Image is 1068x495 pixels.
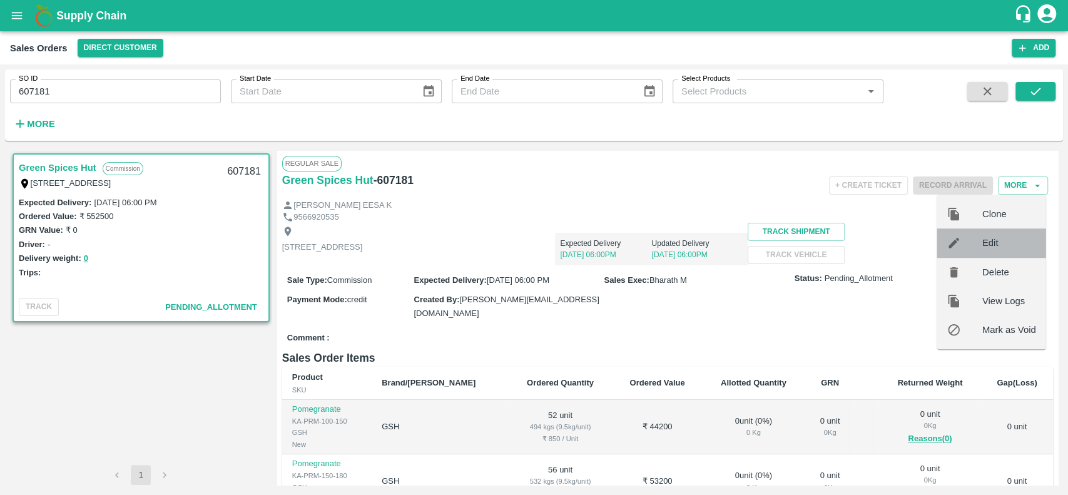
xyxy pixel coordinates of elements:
[48,240,50,249] label: -
[713,482,795,493] div: 0 Kg
[66,225,78,235] label: ₹ 0
[292,482,362,493] div: GSH
[651,249,743,260] p: [DATE] 06:00PM
[982,323,1036,337] span: Mark as Void
[982,236,1036,250] span: Edit
[713,470,795,493] div: 0 unit ( 0 %)
[982,265,1036,279] span: Delete
[293,212,338,223] p: 9566920535
[372,400,508,454] td: GSH
[27,119,55,129] strong: More
[1035,3,1058,29] div: account of current user
[982,294,1036,308] span: View Logs
[982,207,1036,221] span: Clone
[31,3,56,28] img: logo
[560,249,651,260] p: [DATE] 06:00PM
[815,427,845,438] div: 0 Kg
[10,79,221,103] input: Enter SO ID
[721,378,786,387] b: Allotted Quantity
[287,275,327,285] label: Sale Type :
[518,433,602,444] div: ₹ 850 / Unit
[937,258,1046,287] div: Delete
[937,315,1046,344] div: Mark as Void
[713,427,795,438] div: 0 Kg
[94,198,156,207] label: [DATE] 06:00 PM
[292,470,362,481] div: KA-PRM-150-180
[282,156,342,171] span: Regular Sale
[282,242,363,253] p: [STREET_ADDRESS]
[56,7,1014,24] a: Supply Chain
[417,79,440,103] button: Choose date
[998,176,1048,195] button: More
[487,275,549,285] span: [DATE] 06:00 PM
[651,238,743,249] p: Updated Delivery
[604,275,649,285] label: Sales Exec :
[19,212,76,221] label: Ordered Value:
[889,474,971,486] div: 0 Kg
[292,384,362,395] div: SKU
[460,74,489,84] label: End Date
[414,295,459,304] label: Created By :
[19,198,91,207] label: Expected Delivery :
[815,470,845,493] div: 0 unit
[282,171,374,189] a: Green Spices Hut
[815,416,845,439] div: 0 unit
[527,378,594,387] b: Ordered Quantity
[508,400,612,454] td: 52 unit
[10,113,58,135] button: More
[282,349,1053,367] h6: Sales Order Items
[795,273,822,285] label: Status:
[3,1,31,30] button: open drawer
[560,238,651,249] p: Expected Delivery
[292,372,323,382] b: Product
[713,416,795,439] div: 0 unit ( 0 %)
[231,79,412,103] input: Start Date
[240,74,271,84] label: Start Date
[84,252,88,266] button: 0
[937,200,1046,228] div: Clone
[165,302,257,312] span: Pending_Allotment
[327,275,372,285] span: Commission
[825,273,893,285] span: Pending_Allotment
[19,240,45,249] label: Driver:
[292,416,362,427] div: KA-PRM-100-150
[19,253,81,263] label: Delivery weight:
[638,79,661,103] button: Choose date
[981,400,1053,454] td: 0 unit
[630,378,685,387] b: Ordered Value
[889,420,971,431] div: 0 Kg
[220,157,268,186] div: 607181
[382,378,476,387] b: Brand/[PERSON_NAME]
[287,332,330,344] label: Comment :
[10,40,68,56] div: Sales Orders
[1012,39,1055,57] button: Add
[937,287,1046,315] div: View Logs
[821,378,839,387] b: GRN
[913,180,993,190] span: Please dispatch the trip before ending
[56,9,126,22] b: Supply Chain
[414,275,486,285] label: Expected Delivery :
[649,275,687,285] span: Bharath M
[287,295,347,304] label: Payment Mode :
[19,74,38,84] label: SO ID
[78,39,163,57] button: Select DC
[292,458,362,470] p: Pomegranate
[889,409,971,446] div: 0 unit
[815,482,845,493] div: 0 Kg
[19,225,63,235] label: GRN Value:
[452,79,633,103] input: End Date
[748,223,844,241] button: Track Shipment
[889,432,971,446] button: Reasons(0)
[79,212,113,221] label: ₹ 552500
[131,465,151,485] button: page 1
[19,268,41,277] label: Trips:
[347,295,367,304] span: credit
[374,171,414,189] h6: - 607181
[676,83,859,100] input: Select Products
[292,404,362,416] p: Pomegranate
[518,476,602,487] div: 532 kgs (9.5kg/unit)
[681,74,730,84] label: Select Products
[937,228,1046,257] div: Edit
[997,378,1037,387] b: Gap(Loss)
